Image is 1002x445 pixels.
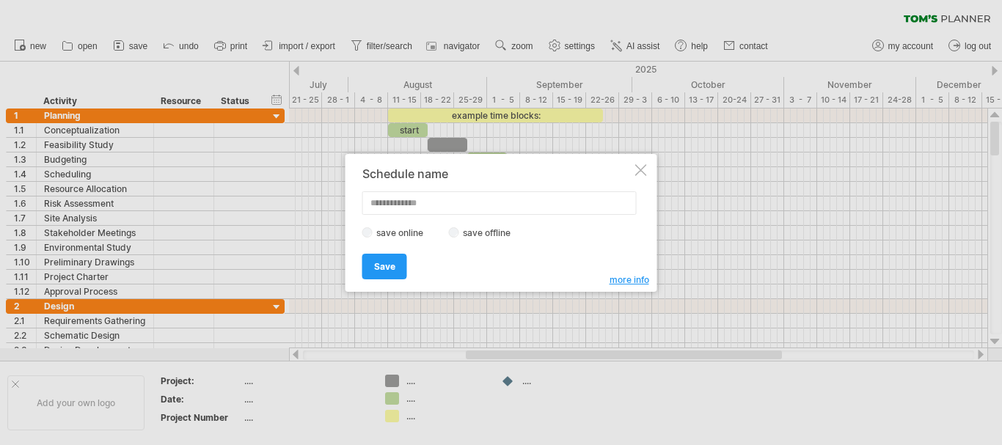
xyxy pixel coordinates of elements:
[362,167,632,180] div: Schedule name
[459,227,523,238] label: save offline
[373,227,436,238] label: save online
[374,261,395,272] span: Save
[610,274,649,285] span: more info
[362,254,407,279] a: Save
